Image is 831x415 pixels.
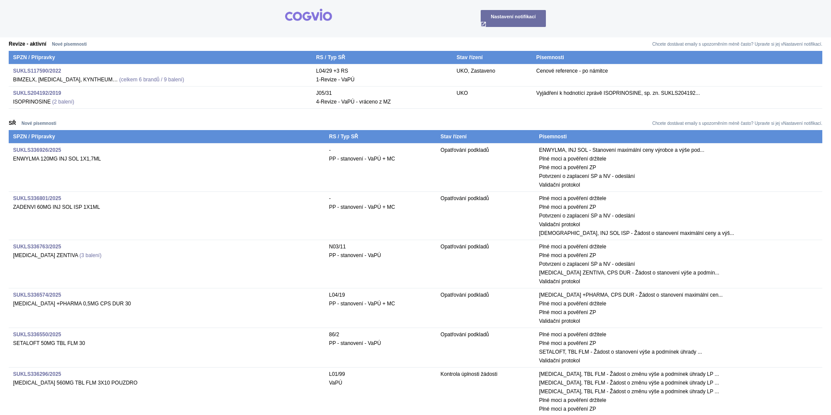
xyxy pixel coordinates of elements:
[13,99,51,105] span: ISOPRINOSINE
[481,10,546,27] a: Nastavení notifikací
[539,252,596,258] span: Plné moci a pověření ZP
[329,371,345,377] span: ibrutinib
[539,156,606,162] span: Plné moci a pověření držitele
[441,244,489,250] span: Opatřování podkladů
[539,331,606,338] span: Plné moci a pověření držitele
[539,309,596,315] span: Plné moci a pověření ZP
[13,380,137,386] span: [MEDICAL_DATA] 560MG TBL FLM 3X10 POUZDRO
[52,42,86,47] strong: Nové písemnosti
[21,121,56,126] strong: Nové písemnosti
[329,147,331,153] span: -
[539,380,719,386] span: [MEDICAL_DATA], TBL FLM - Žádost o změnu výše a podmínek úhrady LP ...
[539,397,606,403] span: Plné moci a pověření držitele
[457,90,468,96] span: UKO
[539,388,719,395] span: [MEDICAL_DATA], TBL FLM - Žádost o změnu výše a podmínek úhrady LP ...
[539,371,719,377] span: [MEDICAL_DATA], TBL FLM - Žádost o změnu výše a podmínek úhrady LP ...
[539,278,580,284] span: Validační protokol
[539,164,596,171] span: Plné moci a pověření ZP
[532,51,822,64] th: Písemnosti
[329,204,395,210] span: PP - stanovení - VaPÚ + MC
[539,358,580,364] span: Validační protokol
[441,371,498,377] span: Kontrola úplnosti žádosti
[9,51,312,64] th: SPZN / Přípravky
[9,120,16,126] a: SŘ
[13,252,78,258] span: [MEDICAL_DATA] ZENTIVA
[329,195,331,201] span: -
[80,252,102,258] a: (3 balení)
[536,90,700,96] span: Vyjádření k hodnotící zprávě ISOPRINOSINE, sp. zn. SUKLS204192...
[452,51,532,64] th: Stav řízení
[316,77,354,83] span: 1-Revize - VaPÚ
[9,130,325,144] th: SPZN / Přípravky
[329,340,381,346] span: PP - stanovení - VaPÚ
[539,213,635,219] span: Potvrzení o zaplacení SP a NV - odeslání
[13,147,61,153] a: SUKLS336926/2025
[13,77,118,83] span: BIMZELX, [MEDICAL_DATA], KYNTHEUM…
[539,230,734,236] span: [DEMOGRAPHIC_DATA], INJ SOL ISP - Žádost o stanovení maximální ceny a výš...
[539,221,580,228] span: Validační protokol
[13,331,61,338] a: SUKLS336550/2025
[536,68,608,74] span: Cenové reference - po námitce
[539,182,580,188] span: Validační protokol
[539,292,723,298] span: [MEDICAL_DATA] +PHARMA, CPS DUR - Žádost o stanovení maximální cen...
[329,244,346,250] span: pregabalin
[13,204,100,210] span: ZADENVI 60MG INJ SOL ISP 1X1ML
[539,349,702,355] span: SETALOFT, TBL FLM - Žádost o stanovení výše a podmínek úhrady ...
[539,244,606,250] span: Plné moci a pověření držitele
[539,318,580,324] span: Validační protokol
[441,147,489,153] span: Opatřování podkladů
[13,292,61,298] a: SUKLS336574/2025
[436,130,535,144] th: Stav řízení
[13,301,131,307] span: [MEDICAL_DATA] +PHARMA 0,5MG CPS DUR 30
[329,252,381,258] span: PP - stanovení - VaPÚ
[539,340,596,346] span: Plné moci a pověření ZP
[13,371,61,377] a: SUKLS336296/2025
[13,90,61,96] a: SUKLS204192/2019
[52,99,74,105] a: (2 balení)
[415,37,822,51] td: Chcete dostávat emaily s upozorněním méně často? Upravte si jej v .
[329,156,395,162] span: PP - stanovení - VaPÚ + MC
[13,156,101,162] span: ENWYLMA 120MG INJ SOL 1X1,7ML
[329,292,345,298] span: fingolimod
[539,406,596,412] span: Plné moci a pověření ZP
[539,204,596,210] span: Plné moci a pověření ZP
[13,244,61,250] a: SUKLS336763/2025
[783,42,821,47] a: Nastavení notifikací
[329,380,342,386] span: VaPÚ
[9,41,47,47] a: Revize - aktivní
[539,195,606,201] span: Plné moci a pověření držitele
[316,68,332,74] span: ixekizumab
[783,121,821,126] a: Nastavení notifikací
[539,270,719,276] span: [MEDICAL_DATA] ZENTIVA, CPS DUR - Žádost o stanovení výše a podmín...
[329,301,395,307] span: PP - stanovení - VaPÚ + MC
[13,195,61,201] a: SUKLS336801/2025
[13,340,85,346] span: SETALOFT 50MG TBL FLM 30
[13,68,61,74] a: SUKLS117590/2022
[441,195,489,201] span: Opatřování podkladů
[316,90,332,96] span: inosin pranobex (methisoprinol)
[329,331,339,338] span: antidepresiva, selektivní inhibitory reuptake monoaminů působící na jeden transmiterový systém (S...
[316,99,391,105] span: 4-Revize - VaPÚ - vráceno z MZ
[457,68,495,74] span: UKO, Zastaveno
[415,117,822,130] td: Chcete dostávat emaily s upozorněním méně často? Upravte si jej v .
[441,331,489,338] span: Opatřování podkladů
[535,130,822,144] th: Písemnosti
[333,68,348,74] span: +3 RS
[539,261,635,267] span: Potvrzení o zaplacení SP a NV - odeslání
[441,292,489,298] span: Opatřování podkladů
[325,130,436,144] th: RS / Typ SŘ
[539,301,606,307] span: Plné moci a pověření držitele
[539,147,704,153] span: ENWYLMA, INJ SOL - Stanovení maximální ceny výrobce a výše pod...
[539,173,635,179] span: Potvrzení o zaplacení SP a NV - odeslání
[119,77,184,83] a: (celkem 6 brandů / 9 balení)
[312,51,452,64] th: RS / Typ SŘ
